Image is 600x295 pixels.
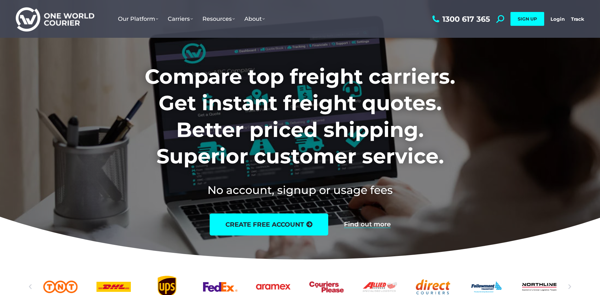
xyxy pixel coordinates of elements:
a: Carriers [163,9,198,29]
a: Login [550,16,565,22]
a: About [240,9,270,29]
a: create free account [210,213,328,235]
span: About [244,15,265,22]
span: Resources [202,15,235,22]
a: Resources [198,9,240,29]
a: Find out more [344,221,391,228]
span: Our Platform [118,15,158,22]
h2: No account, signup or usage fees [103,182,497,198]
span: SIGN UP [518,16,537,22]
a: Track [571,16,584,22]
h1: Compare top freight carriers. Get instant freight quotes. Better priced shipping. Superior custom... [103,63,497,170]
a: 1300 617 365 [431,15,490,23]
a: SIGN UP [510,12,544,26]
a: Our Platform [113,9,163,29]
img: One World Courier [16,6,94,32]
span: Carriers [168,15,193,22]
